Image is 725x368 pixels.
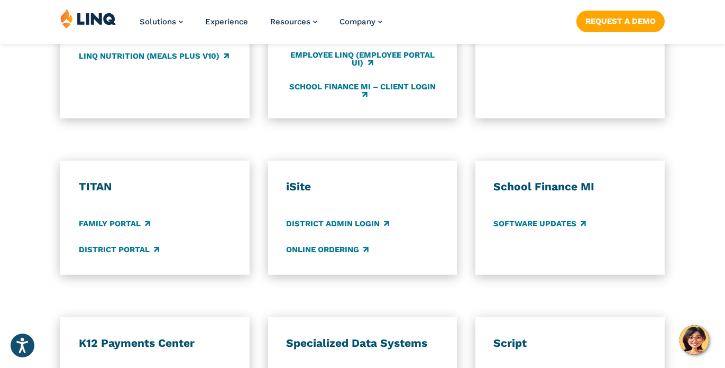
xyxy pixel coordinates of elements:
[79,336,232,351] h3: K12 Payments Center
[205,17,248,26] a: Experience
[270,17,310,26] span: Resources
[60,8,116,29] img: LINQ | K‑12 Software
[79,180,232,194] h3: TITAN
[339,17,382,26] a: Company
[79,218,150,229] a: Family Portal
[286,218,389,229] a: District Admin Login
[79,50,229,62] a: LINQ Nutrition (Meals Plus v10)
[140,8,382,43] nav: Primary Navigation
[286,82,439,99] a: School Finance MI – Client Login
[576,8,665,32] nav: Button Navigation
[286,244,369,256] a: Online Ordering
[493,336,646,351] h3: Script
[286,50,439,68] a: Employee LINQ (Employee Portal UI)
[576,11,665,32] a: Request a Demo
[493,218,586,229] a: Software Updates
[493,180,646,194] h3: School Finance MI
[140,17,176,26] span: Solutions
[680,325,709,355] button: Hello, have a question? Let’s chat.
[79,244,159,256] a: District Portal
[339,17,375,26] span: Company
[286,336,439,351] h3: Specialized Data Systems
[270,17,317,26] a: Resources
[286,180,439,194] h3: iSite
[140,17,183,26] a: Solutions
